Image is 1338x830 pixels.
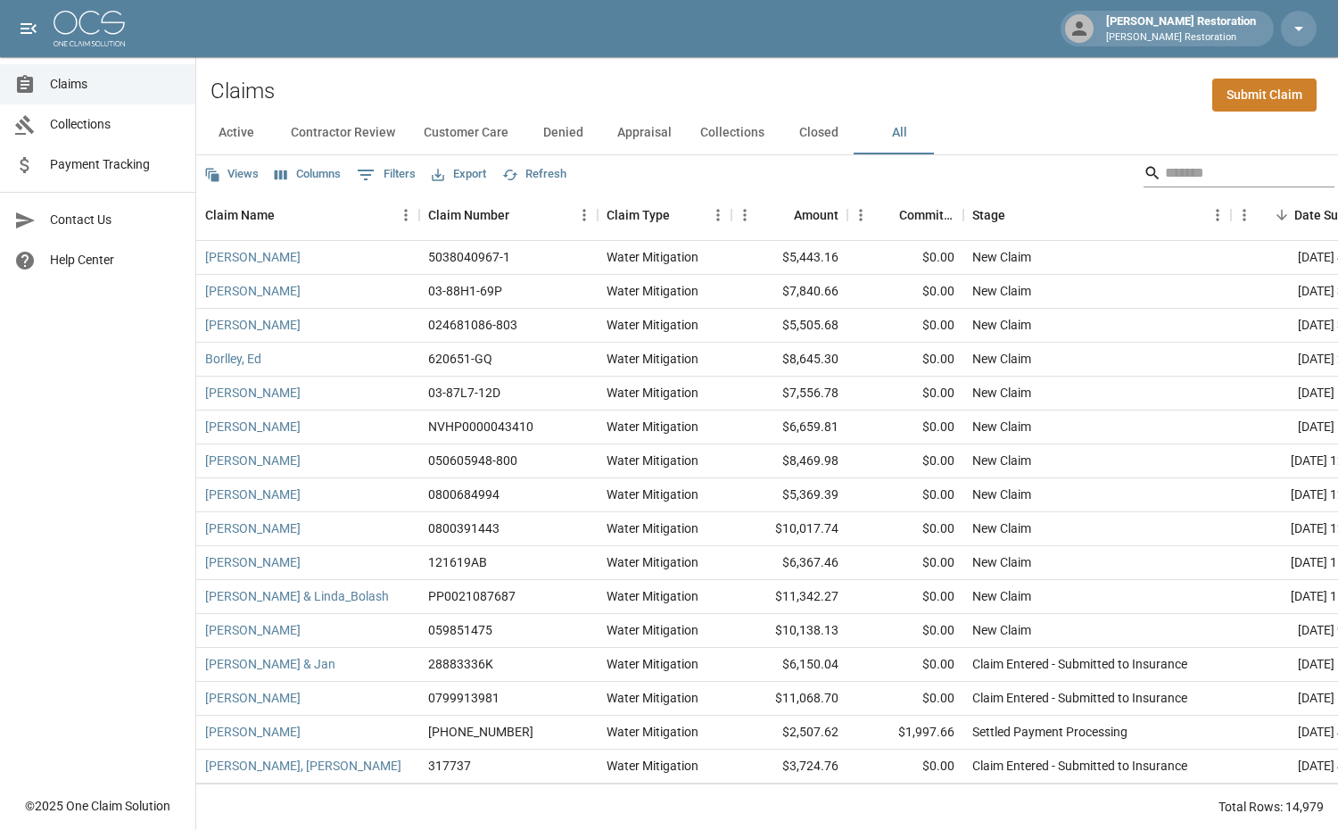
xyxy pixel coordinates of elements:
[428,486,500,503] div: 0800684994
[731,275,847,309] div: $7,840.66
[205,519,301,537] a: [PERSON_NAME]
[731,682,847,716] div: $11,068.70
[205,757,401,775] a: [PERSON_NAME], [PERSON_NAME]
[196,112,1338,154] div: dynamic tabs
[428,655,493,673] div: 28883336K
[731,444,847,478] div: $8,469.98
[963,190,1231,240] div: Stage
[428,316,517,334] div: 024681086-803
[607,418,698,436] div: Water Mitigation
[731,343,847,377] div: $8,645.30
[607,587,698,605] div: Water Mitigation
[769,203,794,228] button: Sort
[205,384,301,402] a: [PERSON_NAME]
[731,648,847,682] div: $6,150.04
[50,155,181,174] span: Payment Tracking
[731,309,847,343] div: $5,505.68
[428,452,517,469] div: 050605948-800
[731,478,847,512] div: $5,369.39
[571,202,598,228] button: Menu
[50,115,181,134] span: Collections
[1005,203,1030,228] button: Sort
[277,112,409,154] button: Contractor Review
[607,248,698,266] div: Water Mitigation
[972,689,1187,707] div: Claim Entered - Submitted to Insurance
[1099,12,1263,45] div: [PERSON_NAME] Restoration
[275,203,300,228] button: Sort
[731,377,847,411] div: $7,556.78
[205,723,301,741] a: [PERSON_NAME]
[972,316,1031,334] div: New Claim
[1106,30,1256,46] p: [PERSON_NAME] Restoration
[205,282,301,300] a: [PERSON_NAME]
[50,251,181,270] span: Help Center
[731,546,847,580] div: $6,367.46
[1218,798,1324,816] div: Total Rows: 14,979
[607,689,698,707] div: Water Mitigation
[205,655,335,673] a: [PERSON_NAME] & Jan
[428,248,510,266] div: 5038040967-1
[972,519,1031,537] div: New Claim
[1269,203,1294,228] button: Sort
[428,689,500,707] div: 0799913981
[196,190,419,240] div: Claim Name
[50,211,181,229] span: Contact Us
[607,486,698,503] div: Water Mitigation
[428,553,487,571] div: 121619AB
[847,444,963,478] div: $0.00
[607,452,698,469] div: Water Mitigation
[607,384,698,402] div: Water Mitigation
[847,241,963,275] div: $0.00
[972,621,1031,639] div: New Claim
[428,350,492,368] div: 620651-GQ
[428,384,500,402] div: 03-87L7-12D
[392,202,419,228] button: Menu
[972,486,1031,503] div: New Claim
[428,190,509,240] div: Claim Number
[607,316,698,334] div: Water Mitigation
[847,275,963,309] div: $0.00
[603,112,686,154] button: Appraisal
[899,190,954,240] div: Committed Amount
[972,282,1031,300] div: New Claim
[196,112,277,154] button: Active
[1144,159,1334,191] div: Search
[847,682,963,716] div: $0.00
[972,452,1031,469] div: New Claim
[428,757,471,775] div: 317737
[54,11,125,46] img: ocs-logo-white-transparent.png
[607,757,698,775] div: Water Mitigation
[607,655,698,673] div: Water Mitigation
[205,689,301,707] a: [PERSON_NAME]
[205,418,301,436] a: [PERSON_NAME]
[428,723,533,741] div: 01-009-093977
[205,621,301,639] a: [PERSON_NAME]
[607,723,698,741] div: Water Mitigation
[1231,202,1258,228] button: Menu
[205,486,301,503] a: [PERSON_NAME]
[972,655,1187,673] div: Claim Entered - Submitted to Insurance
[428,587,516,605] div: PP0021087687
[731,241,847,275] div: $5,443.16
[847,512,963,546] div: $0.00
[794,190,838,240] div: Amount
[419,190,598,240] div: Claim Number
[847,614,963,648] div: $0.00
[731,614,847,648] div: $10,138.13
[847,750,963,784] div: $0.00
[205,553,301,571] a: [PERSON_NAME]
[205,248,301,266] a: [PERSON_NAME]
[731,190,847,240] div: Amount
[205,316,301,334] a: [PERSON_NAME]
[270,161,345,188] button: Select columns
[427,161,491,188] button: Export
[972,248,1031,266] div: New Claim
[598,190,731,240] div: Claim Type
[972,587,1031,605] div: New Claim
[205,190,275,240] div: Claim Name
[352,161,420,189] button: Show filters
[731,580,847,614] div: $11,342.27
[847,343,963,377] div: $0.00
[428,282,502,300] div: 03-88H1-69P
[1204,202,1231,228] button: Menu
